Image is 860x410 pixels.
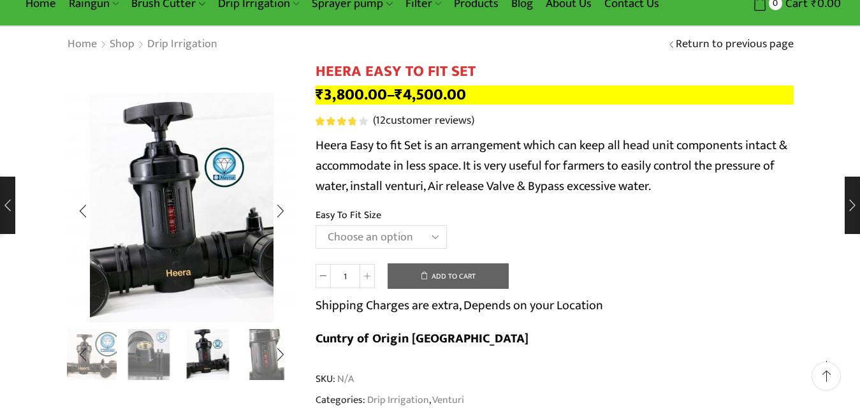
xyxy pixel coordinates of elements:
[67,339,99,371] div: Previous slide
[240,329,293,380] li: 5 / 8
[182,329,235,380] li: 4 / 8
[109,36,135,53] a: Shop
[316,135,794,196] p: Heera Easy to fit Set is an arrangement which can keep all head unit components intact & accommod...
[147,36,218,53] a: Drip Irrigation
[395,82,466,108] bdi: 4,500.00
[395,82,403,108] span: ₹
[316,117,370,126] span: 12
[316,117,367,126] div: Rated 3.83 out of 5
[316,393,464,407] span: Categories: ,
[67,36,218,53] nav: Breadcrumb
[316,62,794,81] h1: HEERA EASY TO FIT SET
[431,392,464,408] a: Venturi
[64,329,117,382] a: IMG_1477
[316,328,528,349] b: Cuntry of Origin [GEOGRAPHIC_DATA]
[265,195,296,227] div: Next slide
[122,329,175,382] a: IMG_1482
[122,329,175,380] li: 3 / 8
[316,295,603,316] p: Shipping Charges are extra, Depends on your Location
[67,93,296,323] div: 4 / 8
[365,392,429,408] a: Drip Irrigation
[316,208,381,223] label: Easy To Fit Size
[388,263,509,289] button: Add to cart
[67,36,98,53] a: Home
[676,36,794,53] a: Return to previous page
[64,329,117,380] li: 2 / 8
[316,82,387,108] bdi: 3,800.00
[265,339,296,371] div: Next slide
[316,82,324,108] span: ₹
[182,327,235,380] a: IMG_1483
[240,327,293,380] a: IMG_1484
[375,111,386,130] span: 12
[331,264,360,288] input: Product quantity
[316,372,794,386] span: SKU:
[335,372,354,386] span: N/A
[373,113,474,129] a: (12customer reviews)
[316,85,794,105] p: –
[67,195,99,227] div: Previous slide
[316,117,355,126] span: Rated out of 5 based on customer ratings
